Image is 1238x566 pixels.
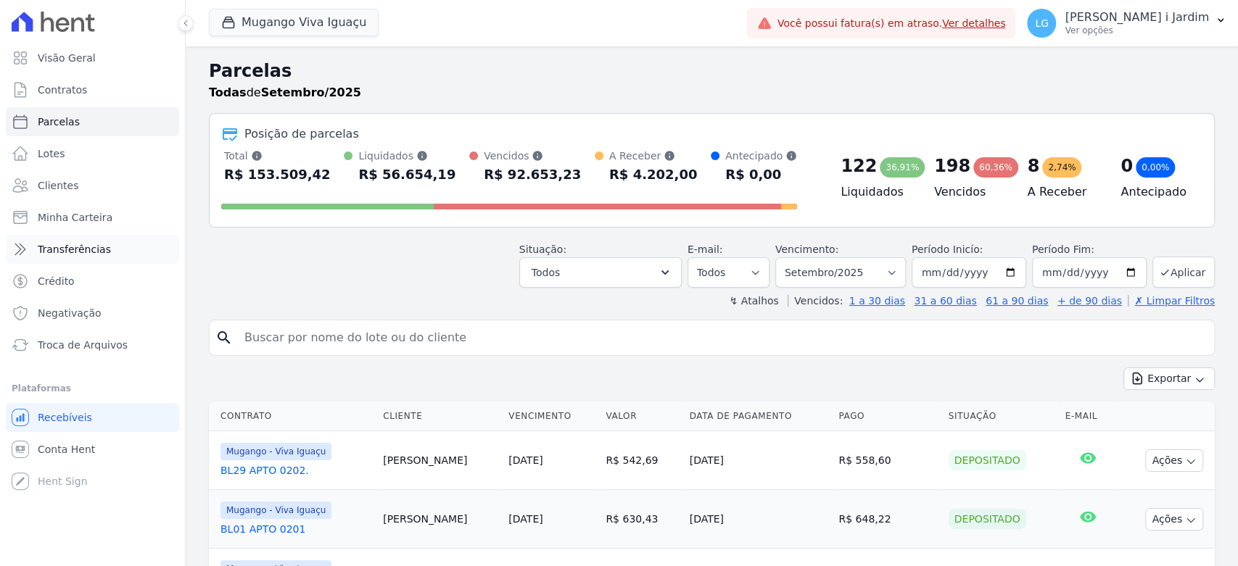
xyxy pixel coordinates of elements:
[1145,508,1203,530] button: Ações
[942,17,1006,29] a: Ver detalhes
[377,431,503,490] td: [PERSON_NAME]
[508,454,542,466] a: [DATE]
[775,244,838,255] label: Vencimento:
[38,83,87,97] span: Contratos
[934,183,1004,201] h4: Vencidos
[600,401,683,431] th: Valor
[38,306,102,320] span: Negativação
[358,149,455,163] div: Liquidados
[519,244,566,255] label: Situação:
[38,210,112,225] span: Minha Carteira
[914,295,976,307] a: 31 a 60 dias
[1028,154,1040,178] div: 8
[1042,157,1081,178] div: 2,74%
[6,330,179,359] a: Troca de Arquivos
[508,513,542,525] a: [DATE]
[1123,367,1215,390] button: Exportar
[532,264,560,281] span: Todos
[1065,10,1209,25] p: [PERSON_NAME] i Jardim
[224,149,331,163] div: Total
[600,490,683,549] td: R$ 630,43
[688,244,723,255] label: E-mail:
[38,242,111,257] span: Transferências
[986,295,1048,307] a: 61 a 90 dias
[377,490,503,549] td: [PERSON_NAME]
[6,299,179,328] a: Negativação
[684,490,833,549] td: [DATE]
[1032,242,1147,257] label: Período Fim:
[38,178,78,193] span: Clientes
[503,401,600,431] th: Vencimento
[224,163,331,186] div: R$ 153.509,42
[6,435,179,464] a: Conta Hent
[6,171,179,200] a: Clientes
[1128,295,1215,307] a: ✗ Limpar Filtros
[12,380,173,397] div: Plataformas
[209,58,1215,84] h2: Parcelas
[519,257,682,288] button: Todos
[358,163,455,186] div: R$ 56.654,19
[6,203,179,232] a: Minha Carteira
[261,86,361,99] strong: Setembro/2025
[38,274,75,288] span: Crédito
[725,149,797,163] div: Antecipado
[215,329,233,346] i: search
[833,431,942,490] td: R$ 558,60
[244,125,359,143] div: Posição de parcelas
[841,183,911,201] h4: Liquidados
[38,115,80,129] span: Parcelas
[943,401,1060,431] th: Situação
[38,442,95,457] span: Conta Hent
[684,401,833,431] th: Data de Pagamento
[209,401,377,431] th: Contrato
[6,107,179,136] a: Parcelas
[841,154,877,178] div: 122
[1145,449,1203,472] button: Ações
[833,401,942,431] th: Pago
[38,146,65,161] span: Lotes
[209,9,379,36] button: Mugango Viva Iguaçu
[6,75,179,104] a: Contratos
[6,43,179,72] a: Visão Geral
[725,163,797,186] div: R$ 0,00
[1028,183,1098,201] h4: A Receber
[1035,18,1049,28] span: LG
[220,443,331,460] span: Mugango - Viva Iguaçu
[377,401,503,431] th: Cliente
[220,502,331,519] span: Mugango - Viva Iguaçu
[6,403,179,432] a: Recebíveis
[1060,401,1117,431] th: E-mail
[949,450,1026,470] div: Depositado
[38,51,96,65] span: Visão Geral
[6,139,179,168] a: Lotes
[220,522,371,536] a: BL01 APTO 0201
[484,149,581,163] div: Vencidos
[949,509,1026,529] div: Depositado
[38,410,92,425] span: Recebíveis
[777,16,1006,31] span: Você possui fatura(s) em atraso.
[849,295,905,307] a: 1 a 30 dias
[209,86,247,99] strong: Todas
[609,163,697,186] div: R$ 4.202,00
[833,490,942,549] td: R$ 648,22
[1152,257,1215,288] button: Aplicar
[6,267,179,296] a: Crédito
[788,295,843,307] label: Vencidos:
[1057,295,1122,307] a: + de 90 dias
[729,295,778,307] label: ↯ Atalhos
[912,244,983,255] label: Período Inicío:
[934,154,970,178] div: 198
[1136,157,1175,178] div: 0,00%
[484,163,581,186] div: R$ 92.653,23
[973,157,1018,178] div: 60,36%
[220,463,371,478] a: BL29 APTO 0202.
[1121,154,1133,178] div: 0
[1065,25,1209,36] p: Ver opções
[38,338,128,352] span: Troca de Arquivos
[236,323,1208,352] input: Buscar por nome do lote ou do cliente
[1015,3,1238,43] button: LG [PERSON_NAME] i Jardim Ver opções
[880,157,925,178] div: 36,91%
[684,431,833,490] td: [DATE]
[600,431,683,490] td: R$ 542,69
[609,149,697,163] div: A Receber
